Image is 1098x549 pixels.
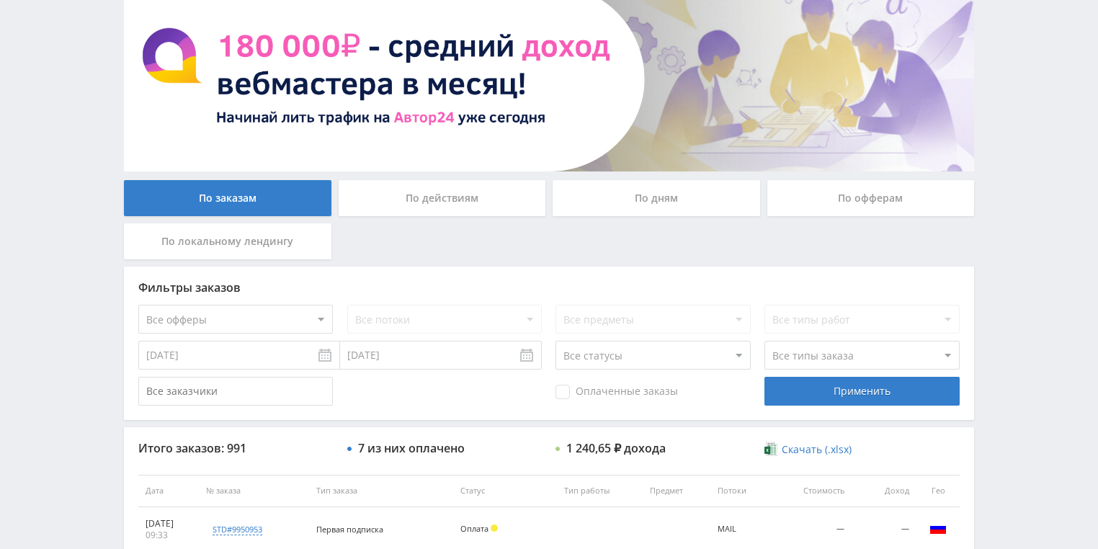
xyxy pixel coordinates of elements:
div: Применить [764,377,959,406]
th: Тип работы [557,475,643,507]
div: std#9950953 [213,524,262,535]
div: 09:33 [146,530,192,541]
div: Фильтры заказов [138,281,960,294]
span: Оплаченные заказы [555,385,678,399]
div: 1 240,65 ₽ дохода [566,442,666,455]
th: Статус [453,475,557,507]
th: Тип заказа [309,475,453,507]
div: [DATE] [146,518,192,530]
input: Все заказчики [138,377,333,406]
div: По локальному лендингу [124,223,331,259]
th: Гео [916,475,960,507]
th: Потоки [710,475,772,507]
div: По действиям [339,180,546,216]
img: xlsx [764,442,777,456]
th: Стоимость [772,475,852,507]
th: Предмет [643,475,710,507]
div: По заказам [124,180,331,216]
img: rus.png [929,519,947,537]
span: Скачать (.xlsx) [782,444,852,455]
div: Итого заказов: 991 [138,442,333,455]
div: По офферам [767,180,975,216]
th: № заказа [199,475,309,507]
div: MAIL [718,525,765,534]
div: 7 из них оплачено [358,442,465,455]
span: Первая подписка [316,524,383,535]
div: По дням [553,180,760,216]
span: Холд [491,525,498,532]
th: Доход [852,475,916,507]
span: Оплата [460,523,488,534]
a: Скачать (.xlsx) [764,442,851,457]
th: Дата [138,475,199,507]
